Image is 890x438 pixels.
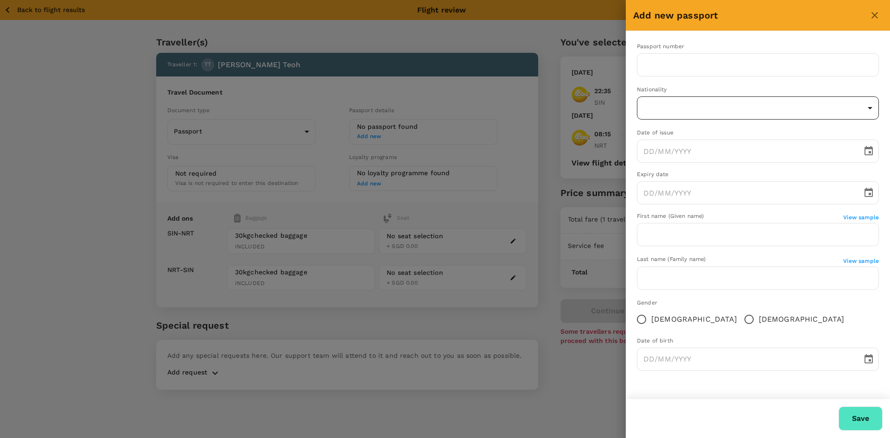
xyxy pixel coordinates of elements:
span: [DEMOGRAPHIC_DATA] [759,314,845,325]
div: First name (Given name) [637,212,843,221]
div: Passport number [637,42,879,51]
h6: Add new passport [633,8,867,23]
input: DD/MM/YYYY [637,140,856,163]
div: ​ [637,96,879,120]
button: Choose date [859,142,878,160]
div: Date of issue [637,128,879,138]
input: DD/MM/YYYY [637,348,856,371]
span: View sample [843,258,879,264]
span: View sample [843,214,879,221]
button: close [867,7,883,23]
span: [DEMOGRAPHIC_DATA] [651,314,737,325]
button: Choose date [859,350,878,368]
div: Date of birth [637,336,879,346]
button: Save [839,406,883,431]
div: Last name (Family name) [637,255,843,264]
div: Gender [637,298,879,308]
button: Choose date [859,184,878,202]
input: DD/MM/YYYY [637,181,856,204]
div: Expiry date [637,170,879,179]
div: Nationality [637,85,879,95]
